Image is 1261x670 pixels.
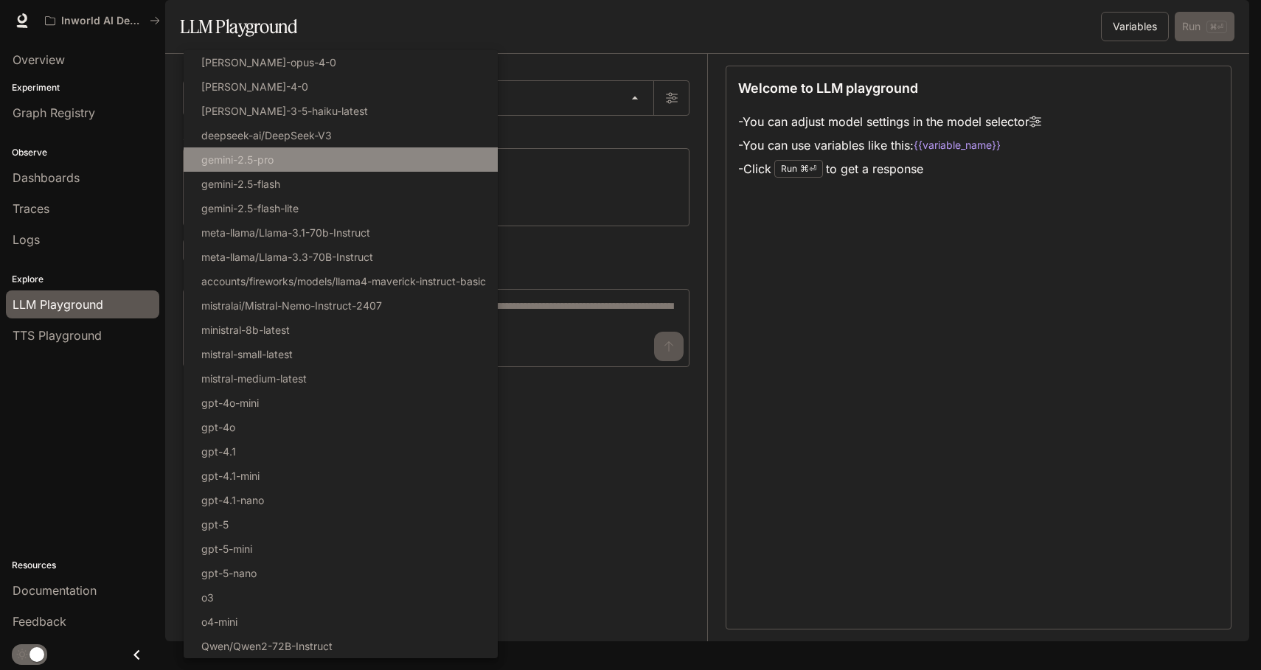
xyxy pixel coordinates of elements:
[201,152,274,167] p: gemini-2.5-pro
[201,249,373,265] p: meta-llama/Llama-3.3-70B-Instruct
[201,79,308,94] p: [PERSON_NAME]-4-0
[201,590,214,605] p: o3
[201,346,293,362] p: mistral-small-latest
[201,225,370,240] p: meta-llama/Llama-3.1-70b-Instruct
[201,541,252,556] p: gpt-5-mini
[201,371,307,386] p: mistral-medium-latest
[201,395,259,411] p: gpt-4o-mini
[201,55,336,70] p: [PERSON_NAME]-opus-4-0
[201,492,264,508] p: gpt-4.1-nano
[201,273,486,289] p: accounts/fireworks/models/llama4-maverick-instruct-basic
[201,298,382,313] p: mistralai/Mistral-Nemo-Instruct-2407
[201,614,237,629] p: o4-mini
[201,103,368,119] p: [PERSON_NAME]-3-5-haiku-latest
[201,444,236,459] p: gpt-4.1
[201,200,299,216] p: gemini-2.5-flash-lite
[201,176,280,192] p: gemini-2.5-flash
[201,468,260,484] p: gpt-4.1-mini
[201,419,235,435] p: gpt-4o
[201,322,290,338] p: ministral-8b-latest
[201,128,332,143] p: deepseek-ai/DeepSeek-V3
[201,565,257,581] p: gpt-5-nano
[201,517,229,532] p: gpt-5
[201,638,333,654] p: Qwen/Qwen2-72B-Instruct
